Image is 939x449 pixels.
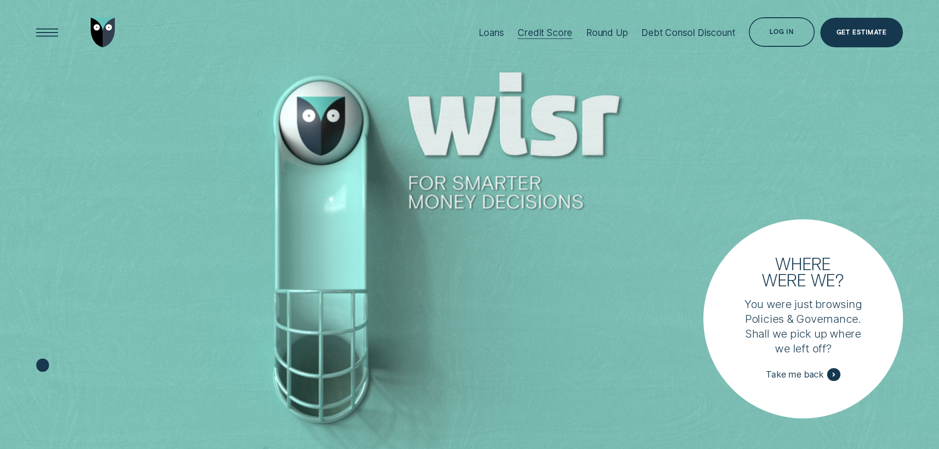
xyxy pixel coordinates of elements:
[641,27,735,38] div: Debt Consol Discount
[755,255,852,288] h3: Where were we?
[820,18,903,47] a: Get Estimate
[749,17,814,47] button: Log in
[518,27,572,38] div: Credit Score
[703,219,903,418] a: Where were we?You were just browsing Policies & Governance. Shall we pick up where we left off?Ta...
[91,18,115,47] img: Wisr
[33,18,62,47] button: Open Menu
[479,27,504,38] div: Loans
[737,297,869,356] p: You were just browsing Policies & Governance. Shall we pick up where we left off?
[586,27,628,38] div: Round Up
[766,369,824,380] span: Take me back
